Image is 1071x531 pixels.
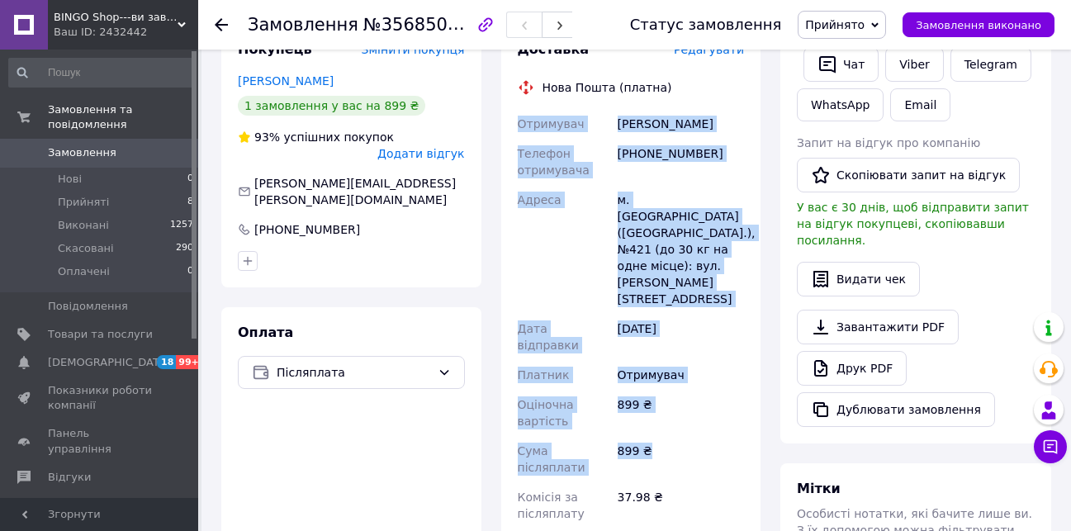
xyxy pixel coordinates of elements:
div: 37.98 ₴ [614,482,747,529]
span: Скасовані [58,241,114,256]
span: Оціночна вартість [518,398,574,428]
span: №356850449 [363,14,481,35]
span: Товари та послуги [48,327,153,342]
button: Чат з покупцем [1034,430,1067,463]
a: Viber [885,47,943,82]
div: Отримувач [614,360,747,390]
span: 0 [187,264,193,279]
span: Виконані [58,218,109,233]
span: Показники роботи компанії [48,383,153,413]
div: [PHONE_NUMBER] [614,139,747,185]
span: Прийнято [805,18,865,31]
div: Повернутися назад [215,17,228,33]
div: м. [GEOGRAPHIC_DATA] ([GEOGRAPHIC_DATA].), №421 (до 30 кг на одне місце): вул. [PERSON_NAME][STRE... [614,185,747,314]
div: [PERSON_NAME] [614,109,747,139]
span: Відгуки [48,470,91,485]
span: Оплата [238,325,293,340]
span: [PERSON_NAME][EMAIL_ADDRESS][PERSON_NAME][DOMAIN_NAME] [254,177,456,206]
input: Пошук [8,58,195,88]
span: BINGO Shop---ви завжди у виграші! [54,10,178,25]
div: Ваш ID: 2432442 [54,25,198,40]
span: Дата відправки [518,322,579,352]
span: Платник [518,368,570,382]
a: Друк PDF [797,351,907,386]
span: 8 [187,195,193,210]
span: 1257 [170,218,193,233]
div: успішних покупок [238,129,394,145]
span: Комісія за післяплату [518,491,585,520]
a: [PERSON_NAME] [238,74,334,88]
span: Додати відгук [377,147,464,160]
span: Замовлення виконано [916,19,1041,31]
div: [PHONE_NUMBER] [253,221,362,238]
span: Запит на відгук про компанію [797,136,980,149]
span: 290 [176,241,193,256]
span: Нові [58,172,82,187]
span: Змінити покупця [362,43,465,56]
div: [DATE] [614,314,747,360]
span: Оплачені [58,264,110,279]
span: 18 [157,355,176,369]
span: Повідомлення [48,299,128,314]
span: [DEMOGRAPHIC_DATA] [48,355,170,370]
div: Статус замовлення [630,17,782,33]
span: У вас є 30 днів, щоб відправити запит на відгук покупцеві, скопіювавши посилання. [797,201,1029,247]
span: Післяплата [277,363,431,382]
a: Telegram [950,47,1031,82]
button: Скопіювати запит на відгук [797,158,1020,192]
span: Панель управління [48,426,153,456]
span: 99+ [176,355,203,369]
span: Адреса [518,193,562,206]
a: WhatsApp [797,88,884,121]
span: 93% [254,130,280,144]
span: Отримувач [518,117,585,130]
span: Прийняті [58,195,109,210]
span: Покупець [238,41,312,57]
span: Мітки [797,481,841,496]
span: Замовлення та повідомлення [48,102,198,132]
div: 899 ₴ [614,390,747,436]
div: 899 ₴ [614,436,747,482]
span: Замовлення [248,15,358,35]
div: Нова Пошта (платна) [538,79,676,96]
button: Email [890,88,950,121]
span: Замовлення [48,145,116,160]
span: 0 [187,172,193,187]
button: Чат [803,47,879,82]
div: 1 замовлення у вас на 899 ₴ [238,96,425,116]
button: Замовлення виконано [903,12,1054,37]
span: Доставка [518,41,590,57]
button: Дублювати замовлення [797,392,995,427]
span: Телефон отримувача [518,147,590,177]
span: Редагувати [674,43,744,56]
a: Завантажити PDF [797,310,959,344]
button: Видати чек [797,262,920,296]
span: Сума післяплати [518,444,585,474]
